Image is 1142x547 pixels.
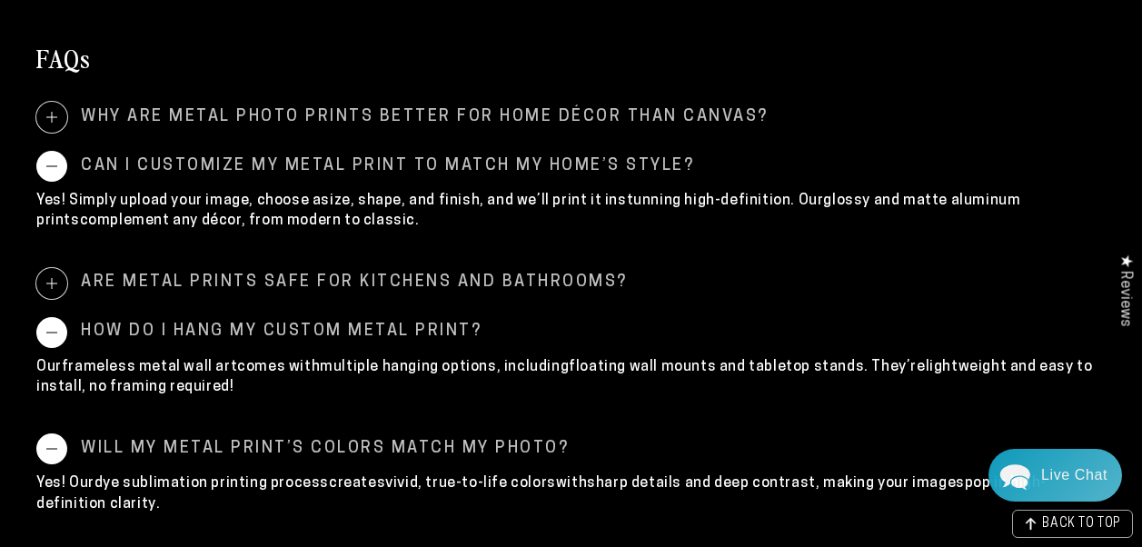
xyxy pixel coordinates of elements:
[94,476,329,491] strong: dye sublimation printing process
[62,360,237,374] strong: frameless metal wall art
[36,317,1106,348] summary: How do I hang my custom metal print?
[321,194,480,208] strong: size, shape, and finish
[587,476,816,491] strong: sharp details and deep contrast
[1041,449,1107,502] div: Contact Us Directly
[36,268,1106,299] summary: Are metal prints safe for kitchens and bathrooms?
[618,194,790,208] strong: stunning high-definition
[36,476,1047,511] strong: pop in high-definition clarity
[36,360,1092,394] strong: lightweight and easy to install
[385,476,556,491] strong: vivid, true-to-life colors
[988,449,1122,502] div: Chat widget toggle
[1042,518,1121,531] span: BACK TO TOP
[320,360,496,374] strong: multiple hanging options
[36,433,1106,464] summary: Will my metal print’s colors match my photo?
[36,41,91,74] h2: FAQs
[569,360,864,374] strong: floating wall mounts and tabletop stands
[36,357,1106,398] p: Our comes with , including . They’re , no framing required!
[36,102,1106,133] summary: Why are metal photo prints better for home décor than canvas?
[36,473,1106,514] p: Yes! Our creates with , making your images .
[36,151,1106,182] summary: Can I customize my metal print to match my home’s style?
[36,191,1106,232] p: Yes! Simply upload your image, choose a , and we’ll print it in . Our complement any décor, from ...
[1107,240,1142,341] div: Click to open Judge.me floating reviews tab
